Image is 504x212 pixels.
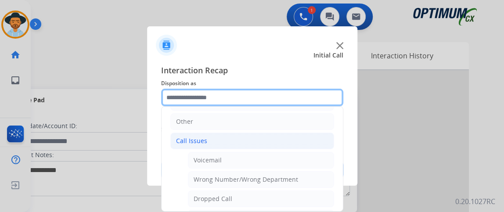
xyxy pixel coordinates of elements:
p: 0.20.1027RC [455,196,495,207]
span: Initial Call [313,51,343,60]
div: Other [176,117,193,126]
div: Dropped Call [194,194,232,203]
img: contactIcon [156,35,177,56]
div: Voicemail [194,156,222,165]
div: Call Issues [176,137,207,145]
span: Interaction Recap [161,64,343,78]
span: Disposition as [161,78,343,89]
div: Wrong Number/Wrong Department [194,175,298,184]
